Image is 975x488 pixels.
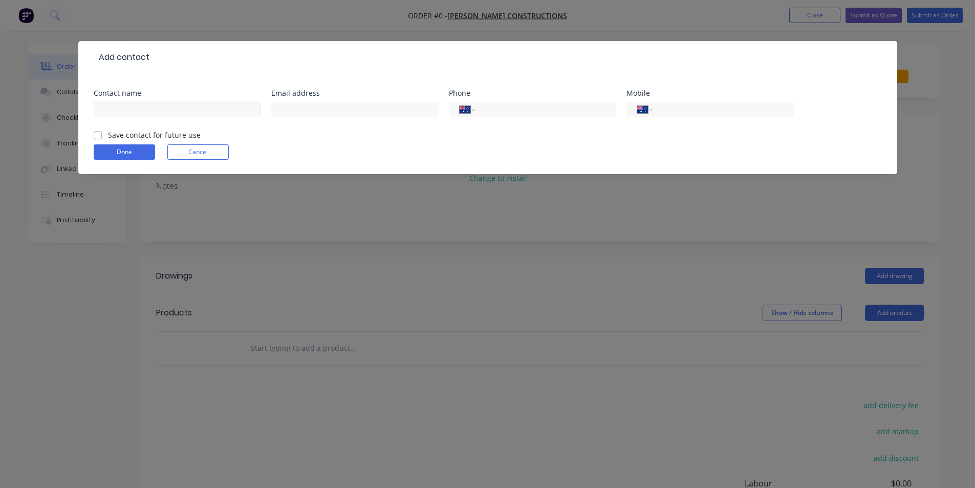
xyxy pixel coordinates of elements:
[108,130,201,140] label: Save contact for future use
[167,144,229,160] button: Cancel
[271,90,439,97] div: Email address
[94,144,155,160] button: Done
[94,51,149,63] div: Add contact
[94,90,261,97] div: Contact name
[626,90,794,97] div: Mobile
[449,90,616,97] div: Phone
